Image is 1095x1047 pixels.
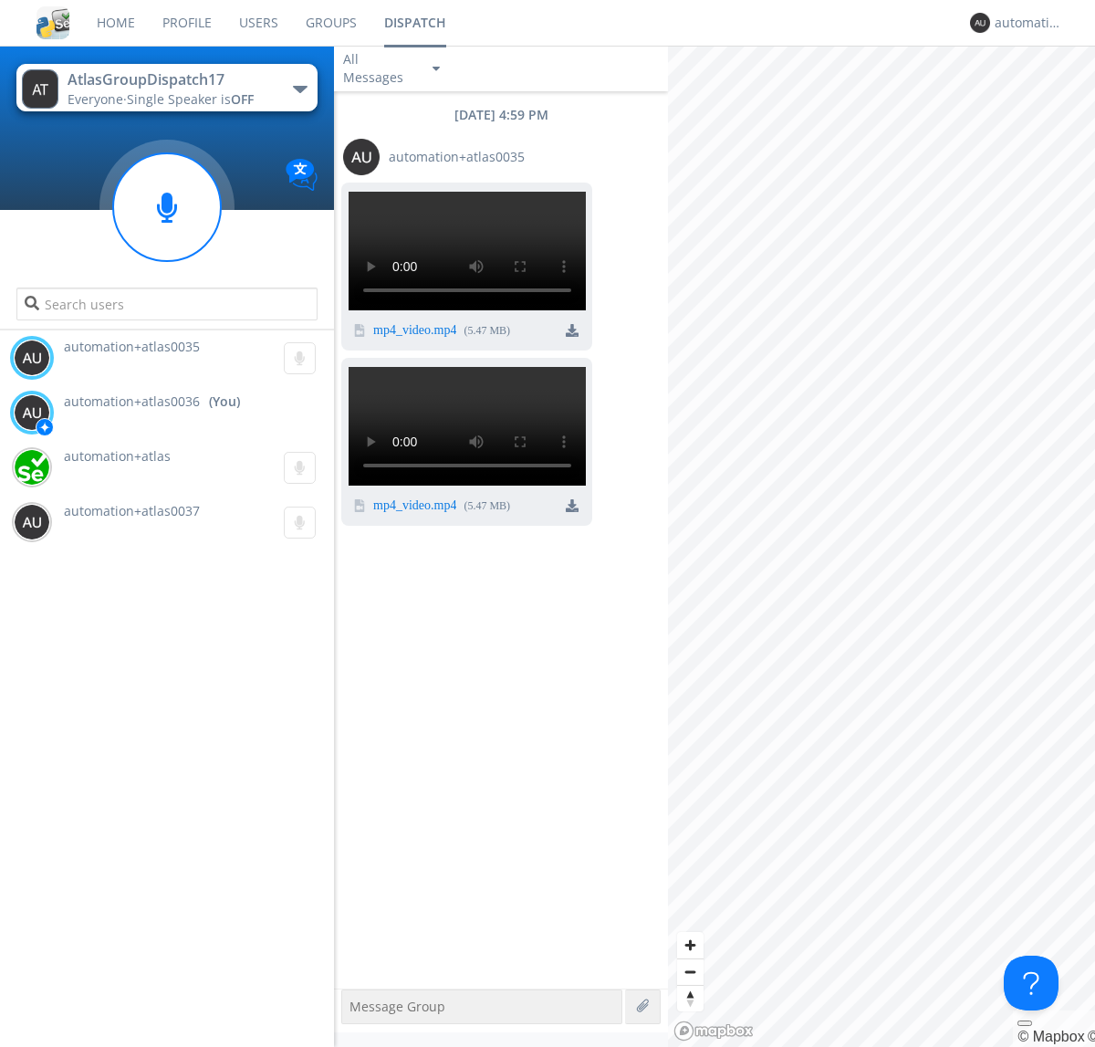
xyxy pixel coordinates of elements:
[353,499,366,512] img: video icon
[14,340,50,376] img: 373638.png
[286,159,318,191] img: Translation enabled
[1017,1029,1084,1044] a: Mapbox
[970,13,990,33] img: 373638.png
[64,393,200,411] span: automation+atlas0036
[353,324,366,337] img: video icon
[14,449,50,486] img: d2d01cd9b4174d08988066c6d424eccd
[1004,956,1058,1010] iframe: Toggle Customer Support
[68,69,273,90] div: AtlasGroupDispatch17
[677,932,704,958] button: Zoom in
[433,67,440,71] img: caret-down-sm.svg
[64,502,200,519] span: automation+atlas0037
[334,106,668,124] div: [DATE] 4:59 PM
[343,50,416,87] div: All Messages
[16,288,317,320] input: Search users
[343,139,380,175] img: 373638.png
[1017,1021,1032,1026] button: Toggle attribution
[677,958,704,985] button: Zoom out
[68,90,273,109] div: Everyone ·
[64,447,171,465] span: automation+atlas
[231,90,254,108] span: OFF
[373,324,456,339] a: mp4_video.mp4
[373,499,456,514] a: mp4_video.mp4
[36,6,69,39] img: cddb5a64eb264b2086981ab96f4c1ba7
[389,148,525,166] span: automation+atlas0035
[127,90,254,108] span: Single Speaker is
[14,504,50,540] img: 373638.png
[677,985,704,1011] button: Reset bearing to north
[566,499,579,512] img: download media button
[16,64,317,111] button: AtlasGroupDispatch17Everyone·Single Speaker isOFF
[64,338,200,355] span: automation+atlas0035
[464,498,510,514] div: ( 5.47 MB )
[464,323,510,339] div: ( 5.47 MB )
[14,394,50,431] img: 373638.png
[673,1021,754,1042] a: Mapbox logo
[22,69,58,109] img: 373638.png
[995,14,1063,32] div: automation+atlas0036
[566,324,579,337] img: download media button
[677,959,704,985] span: Zoom out
[209,393,240,411] div: (You)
